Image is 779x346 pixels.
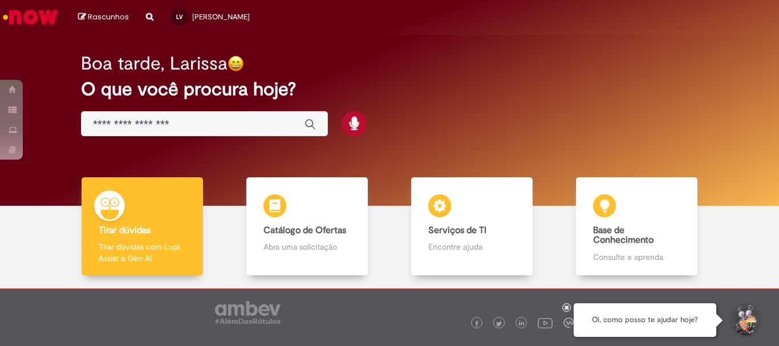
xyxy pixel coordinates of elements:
a: Base de Conhecimento Consulte e aprenda [554,177,719,276]
p: Encontre ajuda [428,241,515,253]
div: Oi, como posso te ajudar hoje? [574,303,716,337]
span: LV [176,13,183,21]
button: Iniciar Conversa de Suporte [728,303,762,337]
span: Rascunhos [88,11,129,22]
b: Catálogo de Ofertas [263,225,346,236]
h2: O que você procura hoje? [81,79,698,99]
a: Tirar dúvidas Tirar dúvidas com Lupi Assist e Gen Ai [60,177,225,276]
a: Serviços de TI Encontre ajuda [389,177,554,276]
p: Tirar dúvidas com Lupi Assist e Gen Ai [99,241,185,264]
p: Consulte e aprenda [593,251,680,263]
b: Tirar dúvidas [99,225,151,236]
img: logo_footer_facebook.png [474,321,480,327]
img: logo_footer_workplace.png [563,317,574,328]
img: happy-face.png [228,55,244,72]
h2: Boa tarde, Larissa [81,54,228,74]
img: logo_footer_twitter.png [496,321,502,327]
p: Abra uma solicitação [263,241,350,253]
a: Rascunhos [78,12,129,23]
img: logo_footer_ambev_rotulo_gray.png [215,301,281,324]
img: ServiceNow [1,6,60,29]
img: logo_footer_linkedin.png [519,320,525,327]
span: [PERSON_NAME] [192,12,250,22]
a: Catálogo de Ofertas Abra uma solicitação [225,177,389,276]
img: logo_footer_youtube.png [538,315,553,330]
b: Base de Conhecimento [593,225,654,246]
b: Serviços de TI [428,225,486,236]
